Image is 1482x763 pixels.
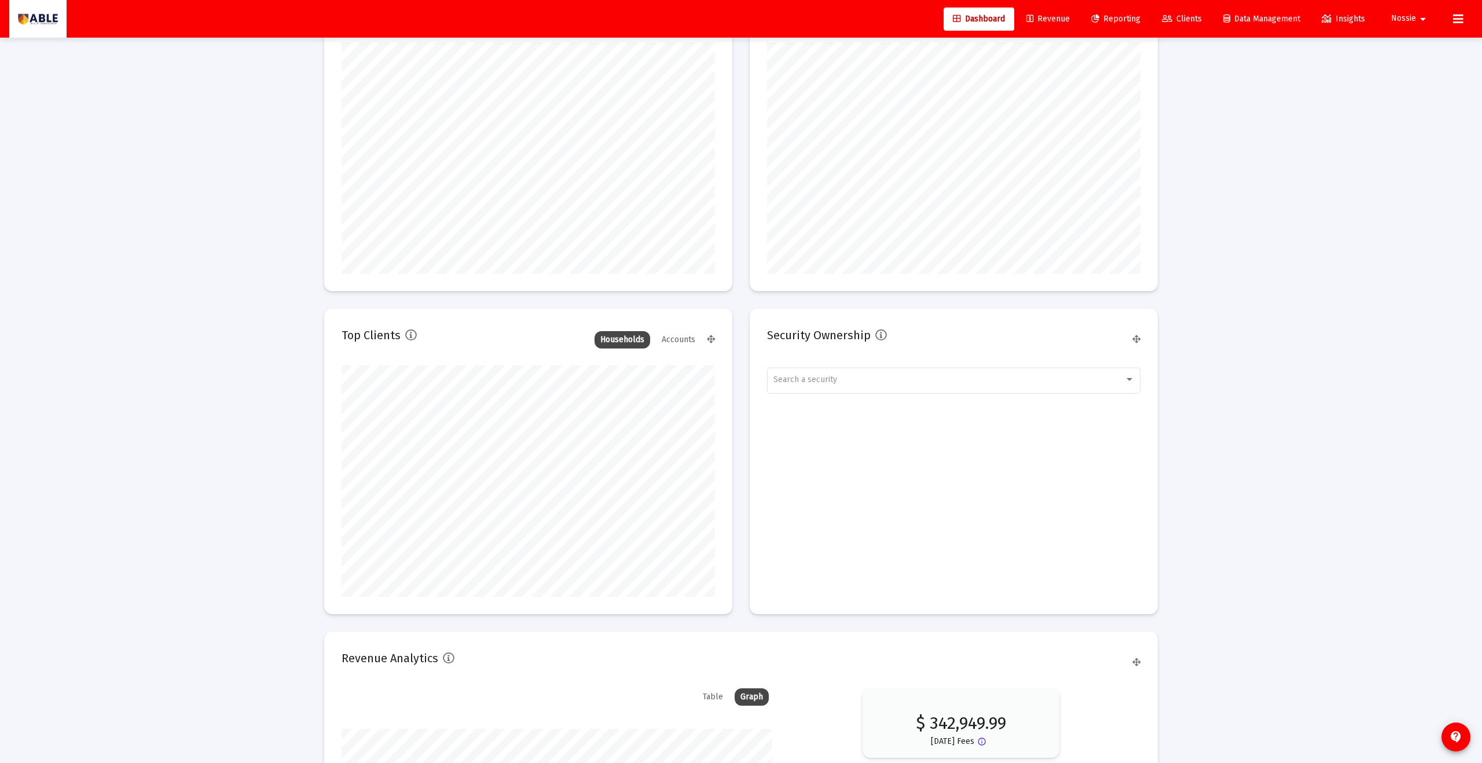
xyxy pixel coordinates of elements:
div: Graph [735,688,769,706]
a: Dashboard [944,8,1014,31]
span: Revenue [1026,14,1070,24]
a: Revenue [1017,8,1079,31]
a: Data Management [1214,8,1309,31]
img: Dashboard [18,8,58,31]
span: Clients [1162,14,1202,24]
span: Nossie [1391,14,1416,24]
a: Clients [1153,8,1211,31]
h2: Revenue Analytics [342,649,438,667]
mat-icon: Button that displays a tooltip when focused or hovered over [977,737,991,751]
a: Insights [1312,8,1374,31]
mat-icon: contact_support [1449,730,1463,744]
div: Table [697,688,729,706]
p: $ 342,949.99 [916,706,1006,729]
span: Search a security [773,375,837,384]
span: Reporting [1091,14,1140,24]
h2: Security Ownership [767,326,871,344]
a: Reporting [1082,8,1150,31]
mat-icon: arrow_drop_down [1416,8,1430,31]
div: Accounts [656,331,701,349]
h2: Top Clients [342,326,401,344]
span: Dashboard [953,14,1005,24]
span: Data Management [1223,14,1300,24]
p: [DATE] Fees [931,736,974,747]
span: Insights [1322,14,1365,24]
div: Households [595,331,650,349]
button: Nossie [1377,7,1444,30]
